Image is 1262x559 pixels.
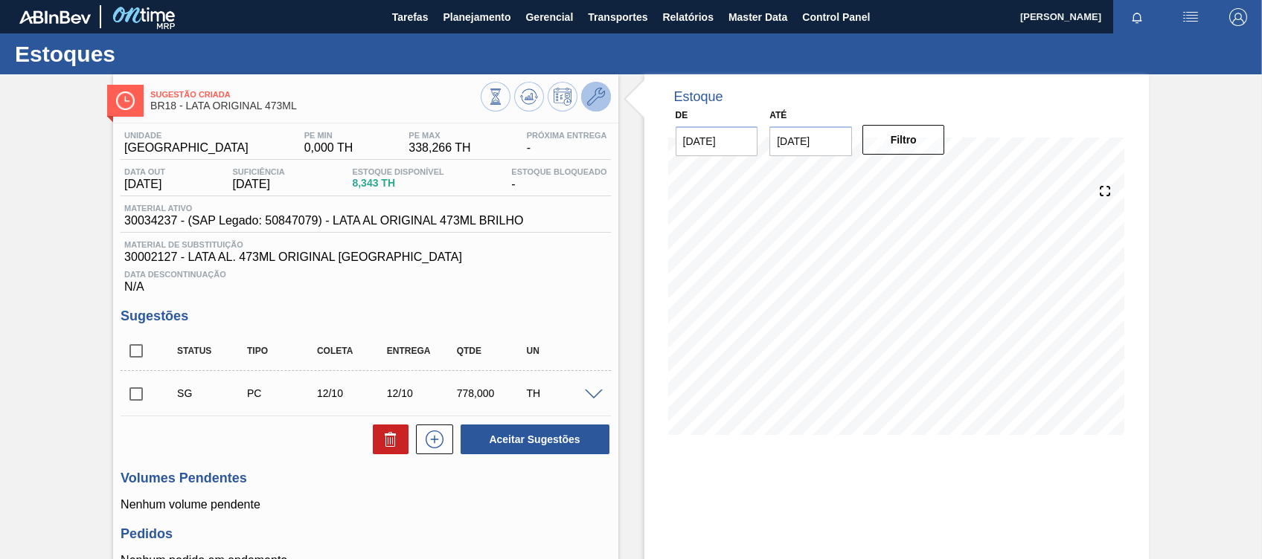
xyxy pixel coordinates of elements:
div: N/A [121,264,610,294]
img: Logout [1229,8,1247,26]
span: Tarefas [392,8,429,26]
div: Qtde [453,346,530,356]
span: Relatórios [662,8,713,26]
span: BR18 - LATA ORIGINAL 473ML [150,100,480,112]
label: Até [769,110,787,120]
button: Notificações [1113,7,1161,28]
span: Unidade [124,131,249,140]
div: Sugestão Criada [173,387,250,399]
span: Data out [124,167,165,176]
span: [GEOGRAPHIC_DATA] [124,141,249,155]
div: - [523,131,611,155]
button: Visão Geral dos Estoques [481,82,510,112]
div: Pedido de Compra [243,387,320,399]
div: Estoque [674,89,723,105]
div: Aceitar Sugestões [453,423,611,456]
span: Sugestão Criada [150,90,480,99]
span: PE MIN [304,131,353,140]
span: PE MAX [409,131,470,140]
span: Material ativo [124,204,523,213]
div: Coleta [313,346,390,356]
div: - [507,167,610,191]
span: 338,266 TH [409,141,470,155]
button: Atualizar Gráfico [514,82,544,112]
div: 778,000 [453,387,530,399]
div: UN [523,346,600,356]
span: [DATE] [233,178,285,191]
span: 8,343 TH [352,178,443,189]
span: Control Panel [802,8,870,26]
h1: Estoques [15,45,279,62]
h3: Volumes Pendentes [121,471,610,486]
span: Master Data [728,8,787,26]
img: Ícone [116,91,135,110]
span: Suficiência [233,167,285,176]
div: Excluir Sugestões [365,424,409,454]
input: dd/mm/yyyy [769,126,852,156]
button: Filtro [862,125,945,155]
span: 30034237 - (SAP Legado: 50847079) - LATA AL ORIGINAL 473ML BRILHO [124,214,523,227]
span: [DATE] [124,178,165,191]
div: Entrega [383,346,460,356]
img: TNhmsLtSVTkK8tSr43FrP2fwEKptu5GPRR3wAAAABJRU5ErkJggg== [19,10,91,24]
span: Gerencial [525,8,573,26]
span: 30002127 - LATA AL. 473ML ORIGINAL [GEOGRAPHIC_DATA] [124,251,606,264]
span: 0,000 TH [304,141,353,155]
p: Nenhum volume pendente [121,498,610,511]
span: Data Descontinuação [124,270,606,279]
input: dd/mm/yyyy [676,126,758,156]
h3: Pedidos [121,526,610,542]
div: Status [173,346,250,356]
span: Planejamento [443,8,510,26]
div: TH [523,387,600,399]
div: Nova sugestão [409,424,453,454]
img: userActions [1182,8,1199,26]
span: Estoque Disponível [352,167,443,176]
span: Próxima Entrega [527,131,607,140]
button: Programar Estoque [548,82,577,112]
span: Estoque Bloqueado [511,167,606,176]
label: De [676,110,688,120]
span: Material de Substituição [124,240,606,249]
div: Tipo [243,346,320,356]
h3: Sugestões [121,308,610,324]
button: Ir ao Master Data / Geral [581,82,611,112]
div: 12/10/2025 [313,387,390,399]
span: Transportes [588,8,647,26]
button: Aceitar Sugestões [461,424,609,454]
div: 12/10/2025 [383,387,460,399]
